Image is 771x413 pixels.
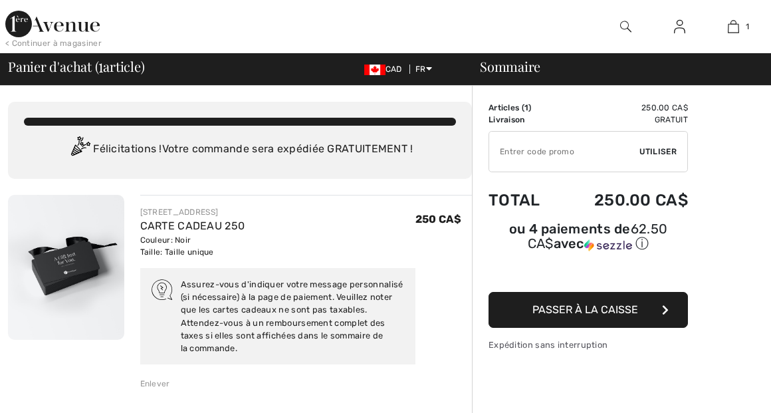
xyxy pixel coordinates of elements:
[24,136,456,163] div: Félicitations ! Votre commande sera expédiée GRATUITEMENT !
[639,146,677,158] span: Utiliser
[528,221,668,251] span: 62.50 CA$
[532,303,638,316] span: Passer à la caisse
[620,19,631,35] img: recherche
[66,136,93,163] img: Congratulation2.svg
[663,19,696,35] a: Se connecter
[559,178,688,223] td: 250.00 CA$
[140,206,415,218] div: [STREET_ADDRESS]
[181,278,405,354] div: Assurez-vous d'indiquer votre message personnalisé (si nécessaire) à la page de paiement. Veuille...
[8,195,124,340] img: CARTE CADEAU 250
[98,57,103,74] span: 1
[674,19,685,35] img: Mes infos
[489,339,688,351] div: Expédition sans interruption
[489,257,688,287] iframe: PayPal-paypal
[584,239,632,251] img: Sezzle
[728,19,739,35] img: Mon panier
[489,223,688,253] div: ou 4 paiements de avec
[489,132,639,172] input: Code promo
[140,219,245,232] a: CARTE CADEAU 250
[364,65,407,74] span: CAD
[489,223,688,257] div: ou 4 paiements de62.50 CA$avecSezzle Cliquez pour en savoir plus sur Sezzle
[559,102,688,114] td: 250.00 CA$
[5,37,102,49] div: < Continuer à magasiner
[707,19,760,35] a: 1
[415,65,432,74] span: FR
[746,21,749,33] span: 1
[489,178,559,223] td: Total
[489,292,688,328] button: Passer à la caisse
[464,60,763,73] div: Sommaire
[8,60,145,73] span: Panier d'achat ( article)
[524,103,528,112] span: 1
[140,378,170,390] div: Enlever
[5,11,100,37] img: 1ère Avenue
[415,213,461,225] span: 250 CA$
[150,278,174,302] img: gift-card-info
[364,65,385,75] img: Canadian Dollar
[559,114,688,126] td: Gratuit
[489,114,559,126] td: Livraison
[489,102,559,114] td: Articles ( )
[140,234,415,258] div: Couleur: Noir Taille: Taille unique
